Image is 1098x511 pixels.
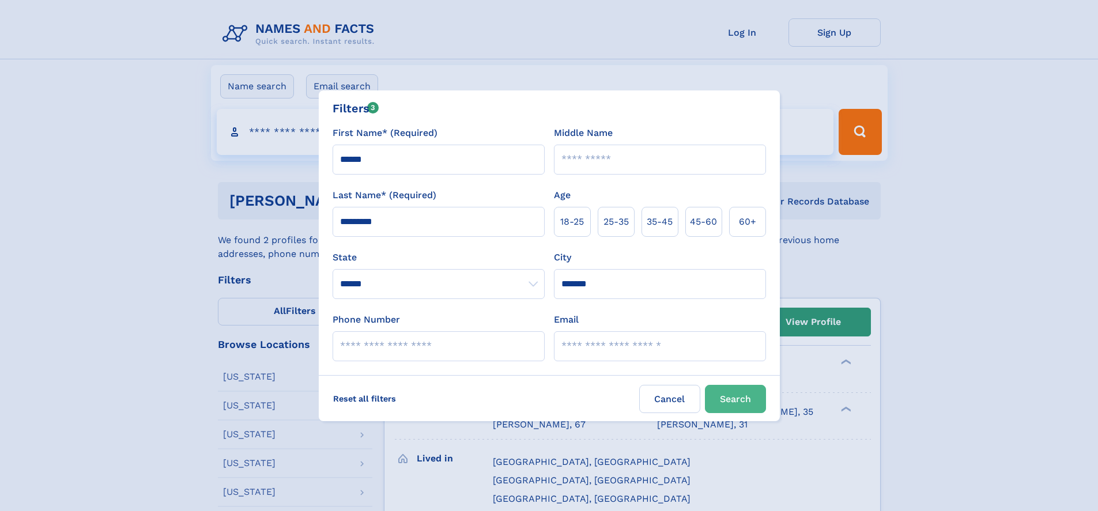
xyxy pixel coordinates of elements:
button: Search [705,385,766,413]
label: Cancel [639,385,700,413]
span: 45‑60 [690,215,717,229]
label: State [333,251,545,264]
label: Last Name* (Required) [333,188,436,202]
span: 25‑35 [603,215,629,229]
span: 60+ [739,215,756,229]
label: City [554,251,571,264]
div: Filters [333,100,379,117]
span: 35‑45 [647,215,673,229]
label: Middle Name [554,126,613,140]
label: First Name* (Required) [333,126,437,140]
label: Age [554,188,571,202]
label: Phone Number [333,313,400,327]
label: Email [554,313,579,327]
span: 18‑25 [560,215,584,229]
label: Reset all filters [326,385,403,412]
